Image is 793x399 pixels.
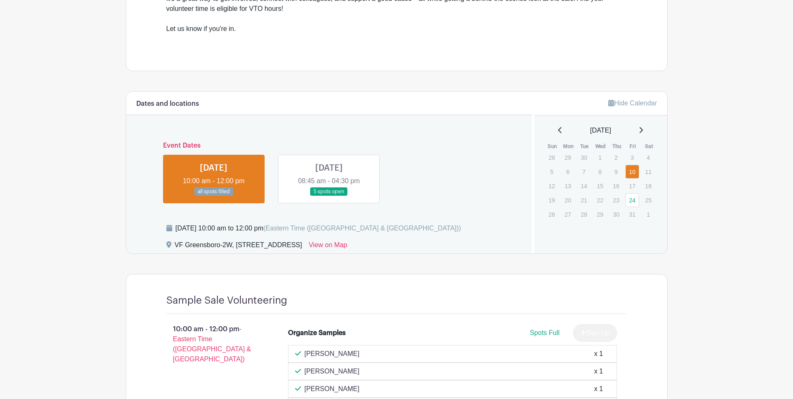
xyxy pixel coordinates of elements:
[593,165,607,178] p: 8
[577,165,591,178] p: 7
[304,366,360,376] p: [PERSON_NAME]
[641,142,657,151] th: Sat
[173,325,251,363] span: - Eastern Time ([GEOGRAPHIC_DATA] & [GEOGRAPHIC_DATA])
[304,349,360,359] p: [PERSON_NAME]
[544,142,561,151] th: Sun
[593,151,607,164] p: 1
[530,329,559,336] span: Spots Full
[594,366,603,376] div: x 1
[561,165,575,178] p: 6
[641,194,655,207] p: 25
[593,208,607,221] p: 29
[641,208,655,221] p: 1
[136,100,199,108] h6: Dates and locations
[166,24,627,44] div: Let us know if you're in.
[641,151,655,164] p: 4
[609,208,623,221] p: 30
[263,225,461,232] span: (Eastern Time ([GEOGRAPHIC_DATA] & [GEOGRAPHIC_DATA]))
[309,240,347,253] a: View on Map
[577,194,591,207] p: 21
[561,142,577,151] th: Mon
[577,208,591,221] p: 28
[576,142,593,151] th: Tue
[545,151,558,164] p: 28
[288,328,346,338] div: Organize Samples
[609,151,623,164] p: 2
[175,240,302,253] div: VF Greensboro-2W, [STREET_ADDRESS]
[594,384,603,394] div: x 1
[176,223,461,233] div: [DATE] 10:00 am to 12:00 pm
[590,125,611,136] span: [DATE]
[625,142,641,151] th: Fri
[608,100,657,107] a: Hide Calendar
[641,179,655,192] p: 18
[593,179,607,192] p: 15
[577,151,591,164] p: 30
[593,194,607,207] p: 22
[577,179,591,192] p: 14
[561,194,575,207] p: 20
[593,142,609,151] th: Wed
[641,165,655,178] p: 11
[561,151,575,164] p: 29
[545,208,558,221] p: 26
[609,179,623,192] p: 16
[545,179,558,192] p: 12
[166,294,287,307] h4: Sample Sale Volunteering
[625,193,639,207] a: 24
[304,384,360,394] p: [PERSON_NAME]
[609,194,623,207] p: 23
[561,208,575,221] p: 27
[545,194,558,207] p: 19
[594,349,603,359] div: x 1
[625,151,639,164] p: 3
[609,165,623,178] p: 9
[625,179,639,192] p: 17
[156,142,502,150] h6: Event Dates
[561,179,575,192] p: 13
[609,142,625,151] th: Thu
[625,208,639,221] p: 31
[625,165,639,179] a: 10
[545,165,558,178] p: 5
[153,321,275,368] p: 10:00 am - 12:00 pm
